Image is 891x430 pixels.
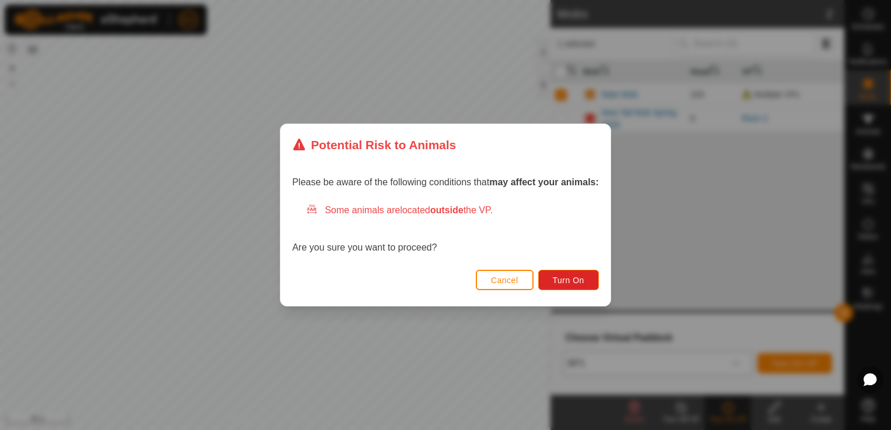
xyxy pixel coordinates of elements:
[292,177,599,187] span: Please be aware of the following conditions that
[538,270,599,290] button: Turn On
[400,205,493,215] span: located the VP.
[489,177,599,187] strong: may affect your animals:
[292,203,599,255] div: Are you sure you want to proceed?
[476,270,534,290] button: Cancel
[306,203,599,217] div: Some animals are
[491,276,518,285] span: Cancel
[430,205,464,215] strong: outside
[553,276,584,285] span: Turn On
[292,136,456,154] div: Potential Risk to Animals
